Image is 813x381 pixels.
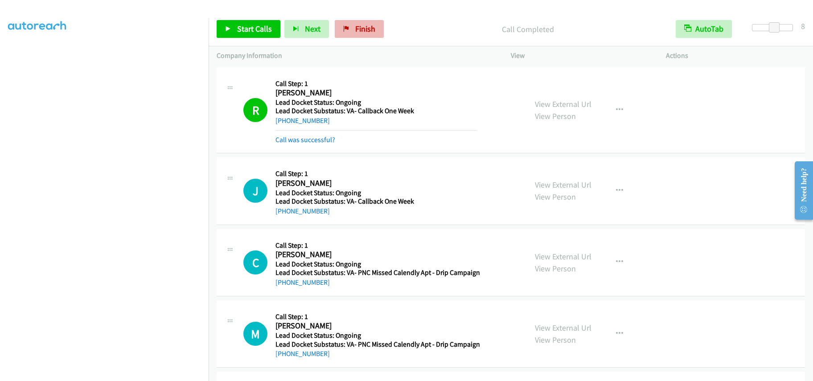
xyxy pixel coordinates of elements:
[275,98,477,107] h5: Lead Docket Status: Ongoing
[275,169,477,178] h5: Call Step: 1
[275,278,330,287] a: [PHONE_NUMBER]
[275,188,477,197] h5: Lead Docket Status: Ongoing
[511,50,650,61] p: View
[535,323,591,333] a: View External Url
[275,268,480,277] h5: Lead Docket Substatus: VA- PNC Missed Calendly Apt - Drip Campaign
[275,79,477,88] h5: Call Step: 1
[284,20,329,38] button: Next
[275,321,480,331] h2: [PERSON_NAME]
[666,50,805,61] p: Actions
[275,349,330,358] a: [PHONE_NUMBER]
[396,23,660,35] p: Call Completed
[217,50,495,61] p: Company Information
[243,250,267,274] div: The call is yet to be attempted
[535,99,591,109] a: View External Url
[275,250,477,260] h2: [PERSON_NAME]
[243,322,267,346] h1: M
[275,312,480,321] h5: Call Step: 1
[535,251,591,262] a: View External Url
[335,20,384,38] a: Finish
[243,98,267,122] h1: R
[275,260,480,269] h5: Lead Docket Status: Ongoing
[355,24,375,34] span: Finish
[243,179,267,203] h1: J
[275,241,480,250] h5: Call Step: 1
[275,135,335,144] a: Call was successful?
[535,335,576,345] a: View Person
[801,20,805,32] div: 8
[275,178,477,188] h2: [PERSON_NAME]
[237,24,272,34] span: Start Calls
[535,180,591,190] a: View External Url
[275,340,480,349] h5: Lead Docket Substatus: VA- PNC Missed Calendly Apt - Drip Campaign
[535,111,576,121] a: View Person
[535,192,576,202] a: View Person
[243,179,267,203] div: The call is yet to be attempted
[676,20,732,38] button: AutoTab
[787,155,813,226] iframe: Resource Center
[243,322,267,346] div: The call is yet to be attempted
[275,107,477,115] h5: Lead Docket Substatus: VA- Callback One Week
[275,331,480,340] h5: Lead Docket Status: Ongoing
[305,24,320,34] span: Next
[275,197,477,206] h5: Lead Docket Substatus: VA- Callback One Week
[275,207,330,215] a: [PHONE_NUMBER]
[275,116,330,125] a: [PHONE_NUMBER]
[243,250,267,274] h1: C
[275,88,477,98] h2: [PERSON_NAME]
[217,20,280,38] a: Start Calls
[535,263,576,274] a: View Person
